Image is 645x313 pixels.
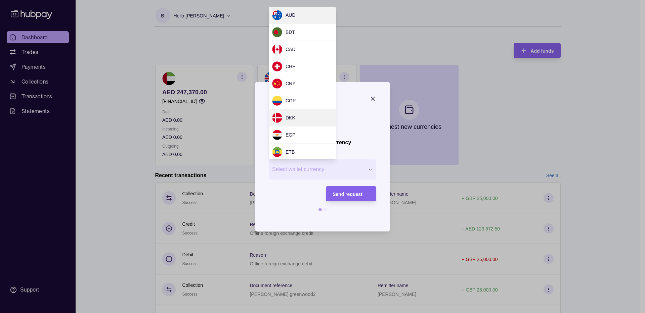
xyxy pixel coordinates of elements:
[286,47,296,52] span: CAD
[286,81,296,86] span: CNY
[286,12,296,18] span: AUD
[286,30,295,35] span: BDT
[286,115,295,120] span: DKK
[286,64,295,69] span: CHF
[272,27,282,37] img: bd
[272,147,282,157] img: et
[272,44,282,54] img: ca
[272,79,282,89] img: cn
[286,98,296,103] span: COP
[272,61,282,71] img: ch
[272,130,282,140] img: eg
[272,113,282,123] img: dk
[286,149,295,155] span: ETB
[272,96,282,106] img: co
[286,132,296,138] span: EGP
[272,10,282,20] img: au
